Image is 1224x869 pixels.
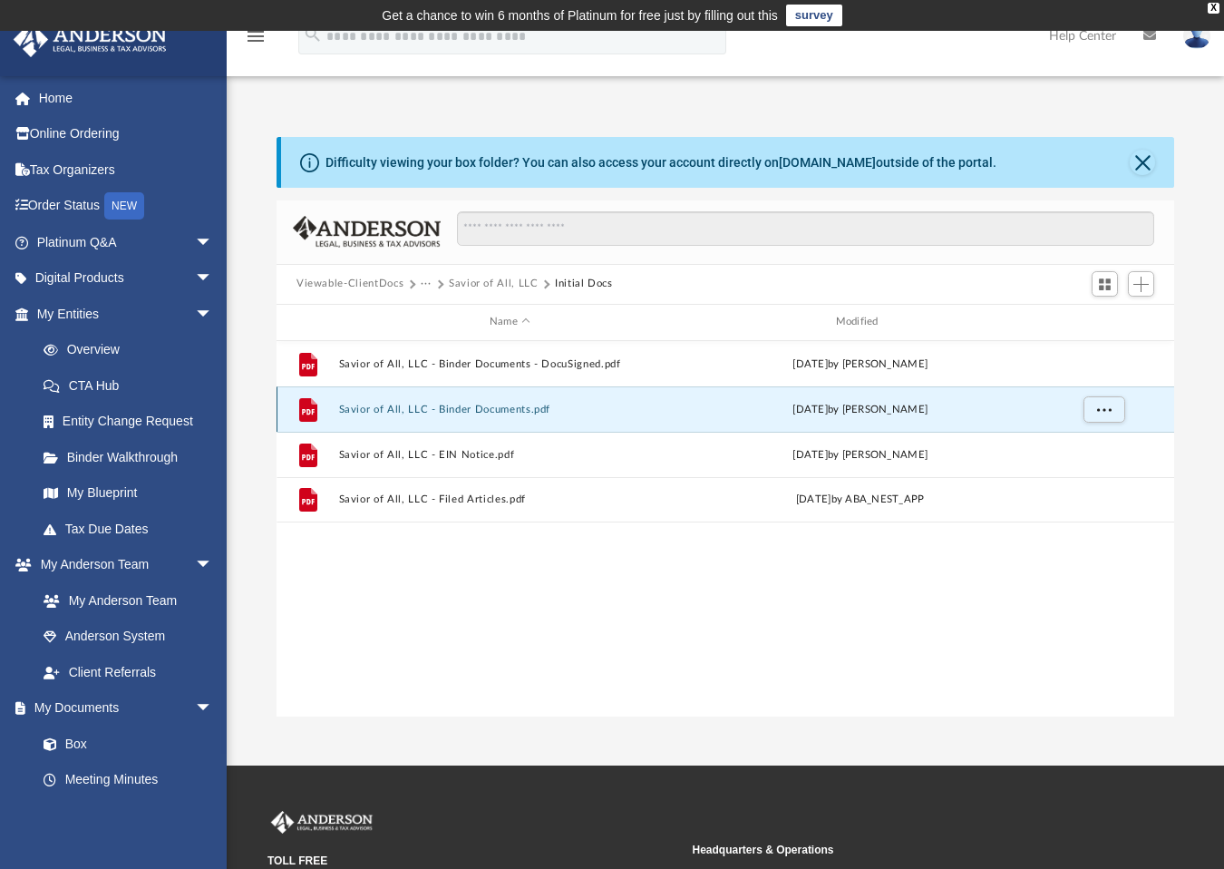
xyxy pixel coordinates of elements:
button: Savior of All, LLC - Binder Documents.pdf [339,403,682,415]
img: User Pic [1183,23,1210,49]
a: Client Referrals [25,654,231,690]
a: My Documentsarrow_drop_down [13,690,231,727]
a: Binder Walkthrough [25,439,240,475]
small: Headquarters & Operations [693,842,1105,858]
div: id [285,314,330,330]
a: My Entitiesarrow_drop_down [13,296,240,332]
button: ··· [421,276,432,292]
a: Meeting Minutes [25,762,231,798]
span: arrow_drop_down [195,547,231,584]
a: My Anderson Teamarrow_drop_down [13,547,231,583]
a: menu [245,34,267,47]
input: Search files and folders [457,211,1154,246]
div: Modified [688,314,1031,330]
a: Tax Organizers [13,151,240,188]
button: Savior of All, LLC [449,276,539,292]
a: Entity Change Request [25,404,240,440]
i: search [303,24,323,44]
a: Digital Productsarrow_drop_down [13,260,240,297]
small: TOLL FREE [267,853,680,869]
a: survey [786,5,842,26]
span: arrow_drop_down [195,260,231,298]
a: Platinum Q&Aarrow_drop_down [13,224,240,260]
div: close [1208,3,1219,14]
img: Anderson Advisors Platinum Portal [267,811,376,835]
a: Overview [25,332,240,368]
a: My Blueprint [25,475,231,512]
a: Home [13,80,240,116]
button: Switch to Grid View [1092,271,1119,297]
div: grid [277,341,1174,718]
button: Close [1130,150,1155,175]
button: Viewable-ClientDocs [296,276,403,292]
a: Tax Due Dates [25,511,240,547]
a: CTA Hub [25,367,240,404]
button: Initial Docs [555,276,613,292]
div: [DATE] by ABA_NEST_APP [689,492,1032,508]
div: Difficulty viewing your box folder? You can also access your account directly on outside of the p... [325,153,996,172]
span: arrow_drop_down [195,224,231,261]
a: Order StatusNEW [13,188,240,225]
span: arrow_drop_down [195,296,231,333]
a: Box [25,726,222,762]
button: Savior of All, LLC - Binder Documents - DocuSigned.pdf [339,357,682,369]
button: Savior of All, LLC - Filed Articles.pdf [339,493,682,505]
button: More options [1083,395,1125,423]
div: [DATE] by [PERSON_NAME] [689,401,1032,417]
div: NEW [104,192,144,220]
img: Anderson Advisors Platinum Portal [8,22,172,57]
button: Add [1128,271,1155,297]
a: Forms Library [25,797,222,834]
div: [DATE] by [PERSON_NAME] [689,356,1032,372]
a: My Anderson Team [25,582,222,619]
div: [DATE] by [PERSON_NAME] [689,446,1032,463]
i: menu [245,25,267,47]
a: [DOMAIN_NAME] [779,155,876,170]
a: Anderson System [25,619,231,655]
button: Savior of All, LLC - EIN Notice.pdf [339,448,682,460]
a: Online Ordering [13,116,240,152]
div: id [1039,314,1166,330]
div: Name [338,314,681,330]
span: arrow_drop_down [195,690,231,727]
div: Get a chance to win 6 months of Platinum for free just by filling out this [382,5,778,26]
